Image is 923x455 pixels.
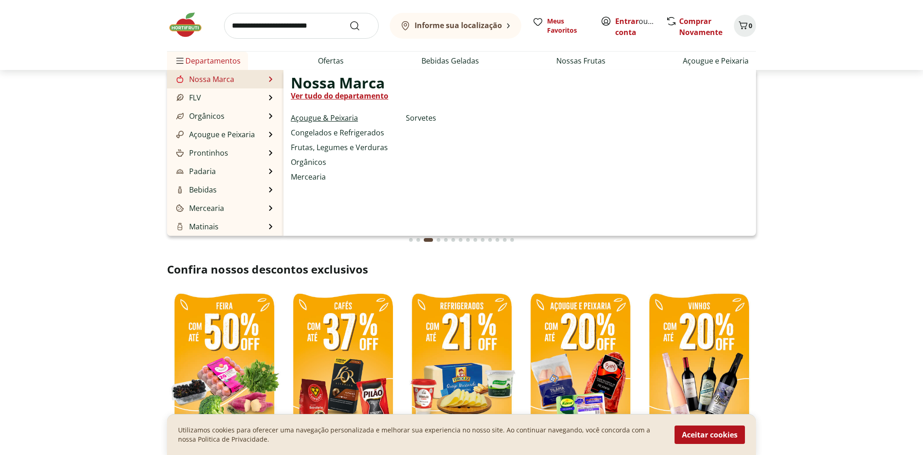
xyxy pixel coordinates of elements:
a: Nossa MarcaNossa Marca [174,74,234,85]
span: Nossa Marca [291,77,385,88]
a: MatinaisMatinais [174,221,219,232]
img: Padaria [176,168,184,175]
img: Matinais [176,223,184,230]
img: Bebidas [176,186,184,193]
a: Açougue e Peixaria [683,55,749,66]
span: 0 [749,21,752,30]
a: Criar conta [615,16,666,37]
button: Go to page 5 from fs-carousel [442,229,450,251]
a: Congelados e Refrigerados [291,127,384,138]
button: Current page from fs-carousel [422,229,435,251]
input: search [224,13,379,39]
button: Go to page 7 from fs-carousel [457,229,464,251]
img: resfriados [523,288,637,440]
button: Menu [174,50,185,72]
a: Nossas Frutas [556,55,606,66]
span: ou [615,16,656,38]
span: Meus Favoritos [547,17,589,35]
button: Go to page 9 from fs-carousel [472,229,479,251]
img: café [286,288,400,440]
a: Mercearia [291,171,326,182]
span: Departamentos [174,50,241,72]
button: Go to page 10 from fs-carousel [479,229,486,251]
img: Nossa Marca [176,76,184,83]
a: FLVFLV [174,92,201,103]
img: feira [167,288,281,440]
a: Comprar Novamente [679,16,722,37]
button: Go to page 4 from fs-carousel [435,229,442,251]
button: Informe sua localização [390,13,521,39]
a: Frios, Queijos e LaticíniosFrios, Queijos e Laticínios [174,234,266,256]
a: Açougue & Peixaria [291,112,358,123]
a: BebidasBebidas [174,184,217,195]
img: Açougue e Peixaria [176,131,184,138]
img: Mercearia [176,204,184,212]
img: FLV [176,94,184,101]
a: Meus Favoritos [532,17,589,35]
button: Go to page 12 from fs-carousel [494,229,501,251]
b: Informe sua localização [415,20,502,30]
a: OrgânicosOrgânicos [174,111,225,122]
img: Prontinhos [176,149,184,157]
button: Go to page 13 from fs-carousel [501,229,508,251]
a: ProntinhosProntinhos [174,147,228,158]
a: MerceariaMercearia [174,203,224,214]
img: refrigerados [404,288,519,440]
button: Submit Search [349,20,371,31]
img: Orgânicos [176,112,184,120]
button: Carrinho [734,15,756,37]
a: Açougue e PeixariaAçougue e Peixaria [174,129,255,140]
button: Go to page 11 from fs-carousel [486,229,494,251]
a: Frutas, Legumes e Verduras [291,142,388,153]
a: Ver tudo do departamento [291,90,388,101]
button: Go to page 8 from fs-carousel [464,229,472,251]
a: Bebidas Geladas [421,55,479,66]
p: Utilizamos cookies para oferecer uma navegação personalizada e melhorar sua experiencia no nosso ... [178,426,663,444]
button: Go to page 1 from fs-carousel [407,229,415,251]
a: Orgânicos [291,157,326,168]
h2: Confira nossos descontos exclusivos [167,262,756,277]
a: PadariaPadaria [174,166,216,177]
button: Go to page 2 from fs-carousel [415,229,422,251]
button: Aceitar cookies [675,426,745,444]
img: vinhos [642,288,756,440]
a: Ofertas [318,55,344,66]
button: Go to page 14 from fs-carousel [508,229,516,251]
button: Go to page 6 from fs-carousel [450,229,457,251]
a: Sorvetes [406,112,436,123]
a: Entrar [615,16,639,26]
img: Hortifruti [167,11,213,39]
